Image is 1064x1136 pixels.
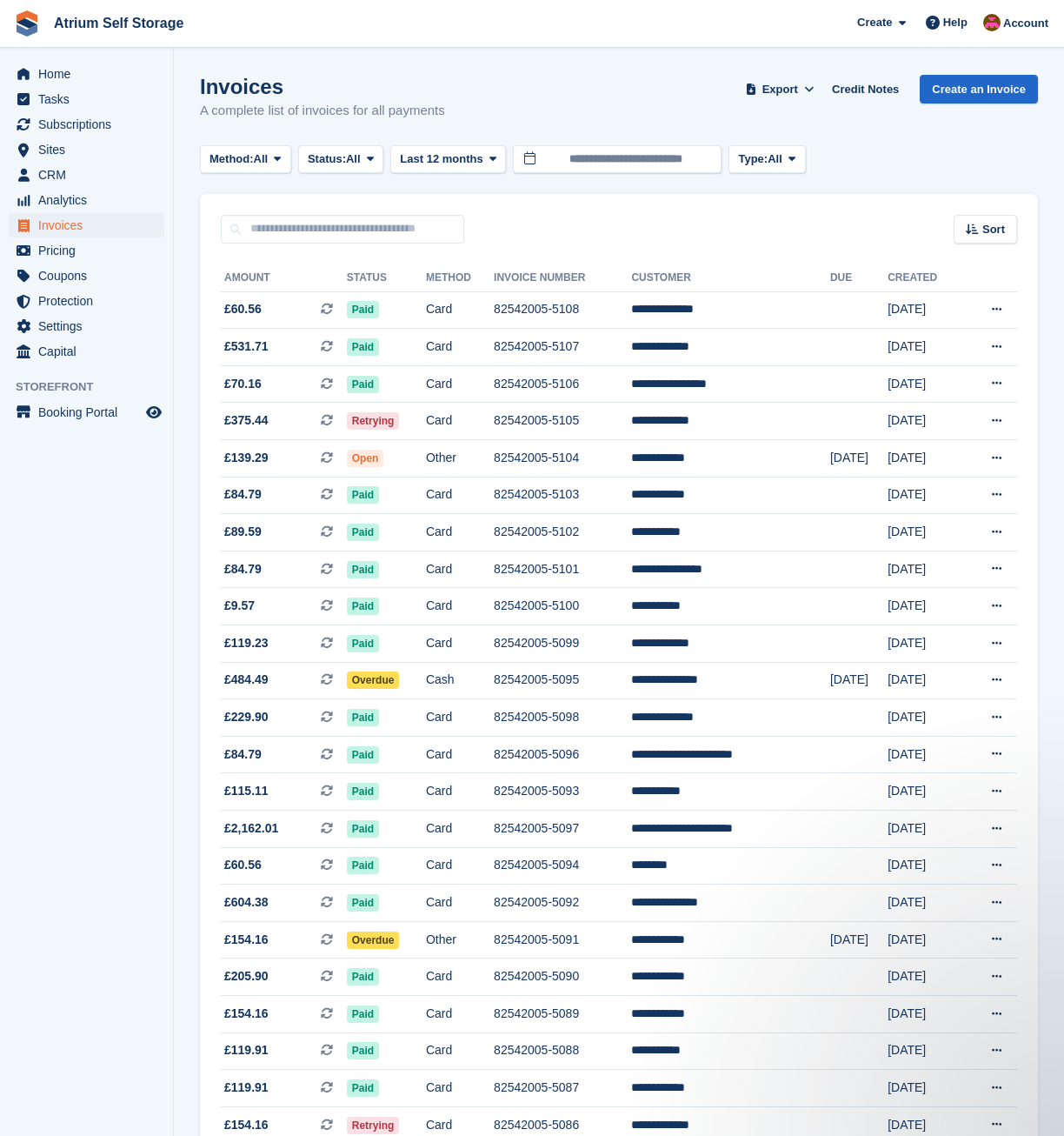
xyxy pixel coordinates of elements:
[38,112,143,137] span: Subscriptions
[16,378,173,396] span: Storefront
[494,1070,631,1107] td: 82542005-5087
[224,745,262,764] span: £84.79
[347,1006,379,1023] span: Paid
[9,87,164,111] a: menu
[224,300,262,318] span: £60.56
[426,514,494,551] td: Card
[494,440,631,478] td: 82542005-5104
[9,314,164,338] a: menu
[347,301,379,318] span: Paid
[9,289,164,313] a: menu
[888,514,962,551] td: [DATE]
[14,10,40,37] img: stora-icon-8386f47178a22dfd0bd8f6a31ec36ba5ce8667c1dd55bd0f319d3a0aa187defe.svg
[38,400,143,424] span: Booking Portal
[830,264,888,292] th: Due
[494,514,631,551] td: 82542005-5102
[347,264,426,292] th: Status
[390,145,506,174] button: Last 12 months
[494,291,631,329] td: 82542005-5108
[224,560,262,578] span: £84.79
[38,289,143,313] span: Protection
[38,137,143,162] span: Sites
[426,264,494,292] th: Method
[762,81,798,98] span: Export
[888,403,962,440] td: [DATE]
[943,14,968,31] span: Help
[983,14,1001,31] img: Mark Rhodes
[494,403,631,440] td: 82542005-5105
[741,75,818,104] button: Export
[426,811,494,848] td: Card
[426,440,494,478] td: Other
[888,477,962,514] td: [DATE]
[347,857,379,874] span: Paid
[224,819,278,838] span: £2,162.01
[888,329,962,366] td: [DATE]
[888,773,962,811] td: [DATE]
[347,338,379,356] span: Paid
[224,597,255,615] span: £9.57
[347,598,379,615] span: Paid
[1003,15,1048,32] span: Account
[47,9,190,37] a: Atrium Self Storage
[38,188,143,212] span: Analytics
[494,959,631,996] td: 82542005-5090
[9,400,164,424] a: menu
[254,150,269,168] span: All
[888,551,962,588] td: [DATE]
[494,329,631,366] td: 82542005-5107
[38,314,143,338] span: Settings
[347,1117,400,1134] span: Retrying
[830,662,888,699] td: [DATE]
[224,856,262,874] span: £60.56
[224,1041,269,1059] span: £119.91
[347,450,384,467] span: Open
[9,188,164,212] a: menu
[888,921,962,959] td: [DATE]
[347,672,400,689] span: Overdue
[494,551,631,588] td: 82542005-5101
[888,959,962,996] td: [DATE]
[888,588,962,625] td: [DATE]
[346,150,361,168] span: All
[494,365,631,403] td: 82542005-5106
[347,486,379,504] span: Paid
[298,145,383,174] button: Status: All
[224,782,269,800] span: £115.11
[9,137,164,162] a: menu
[224,1005,269,1023] span: £154.16
[494,264,631,292] th: Invoice Number
[426,662,494,699] td: Cash
[888,662,962,699] td: [DATE]
[494,625,631,663] td: 82542005-5099
[143,402,164,423] a: Preview store
[38,238,143,263] span: Pricing
[38,213,143,237] span: Invoices
[888,885,962,922] td: [DATE]
[224,1079,269,1097] span: £119.91
[494,885,631,922] td: 82542005-5092
[426,551,494,588] td: Card
[426,699,494,737] td: Card
[494,662,631,699] td: 82542005-5095
[209,150,254,168] span: Method:
[347,968,379,986] span: Paid
[494,811,631,848] td: 82542005-5097
[224,523,262,541] span: £89.59
[347,746,379,764] span: Paid
[426,477,494,514] td: Card
[224,485,262,504] span: £84.79
[888,1032,962,1070] td: [DATE]
[9,163,164,187] a: menu
[888,625,962,663] td: [DATE]
[224,967,269,986] span: £205.90
[38,163,143,187] span: CRM
[494,995,631,1032] td: 82542005-5089
[888,847,962,885] td: [DATE]
[224,931,269,949] span: £154.16
[347,932,400,949] span: Overdue
[888,699,962,737] td: [DATE]
[494,847,631,885] td: 82542005-5094
[857,14,892,31] span: Create
[347,524,379,541] span: Paid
